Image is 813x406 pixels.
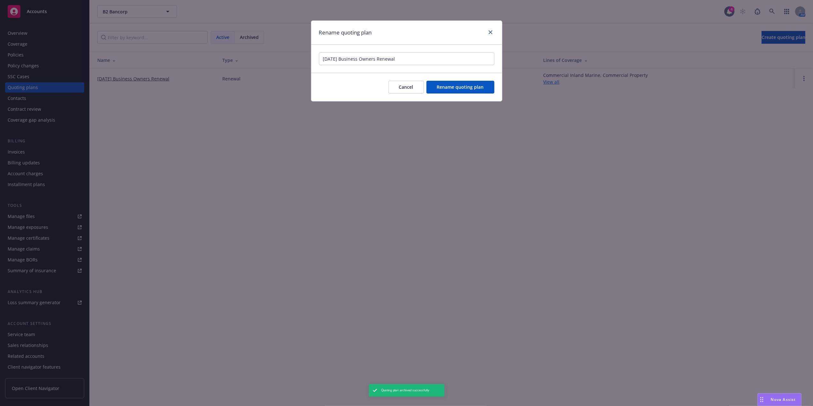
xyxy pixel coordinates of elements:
span: Rename quoting plan [437,84,484,90]
button: Nova Assist [758,393,802,406]
button: Rename quoting plan [426,81,494,94]
div: Drag to move [758,394,766,406]
span: Quoting plan archived successfully [381,388,429,393]
h1: Rename quoting plan [319,28,372,37]
button: Cancel [388,81,424,94]
a: close [487,28,494,36]
span: Nova Assist [771,397,796,402]
span: Cancel [399,84,413,90]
